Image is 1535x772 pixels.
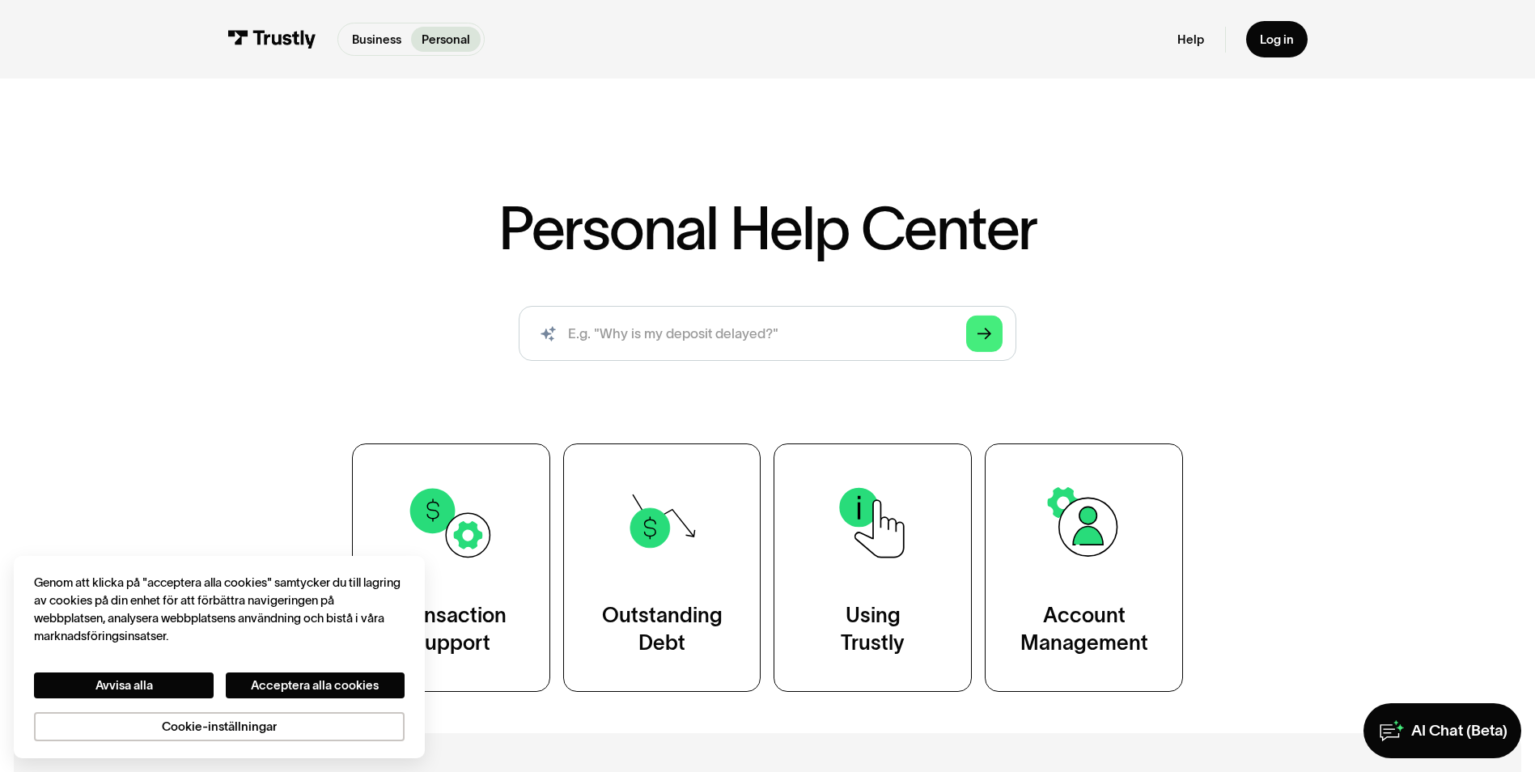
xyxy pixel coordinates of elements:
div: AI Chat (Beta) [1411,721,1507,741]
div: Outstanding Debt [602,602,723,657]
div: Integritet [34,574,405,741]
a: Business [341,27,411,52]
div: Genom att klicka på "acceptera alla cookies" samtycker du till lagring av cookies på din enhet fö... [34,574,405,646]
div: Using Trustly [841,602,905,657]
a: UsingTrustly [774,443,972,692]
a: OutstandingDebt [563,443,761,692]
a: Log in [1246,21,1308,57]
a: AccountManagement [985,443,1183,692]
p: Business [352,31,401,49]
input: search [519,306,1016,361]
div: Transaction Support [396,602,507,657]
a: AI Chat (Beta) [1363,703,1521,758]
h1: Personal Help Center [498,198,1037,258]
button: Cookie-inställningar [34,712,405,741]
p: Personal [422,31,470,49]
button: Avvisa alla [34,672,213,698]
a: TransactionSupport [352,443,550,692]
form: Search [519,306,1016,361]
div: Cookie banner [14,556,426,758]
a: Personal [411,27,480,52]
img: Trustly Logo [227,30,316,49]
div: Log in [1260,32,1294,47]
div: Account Management [1020,602,1148,657]
a: Help [1177,32,1204,47]
button: Acceptera alla cookies [226,672,405,698]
